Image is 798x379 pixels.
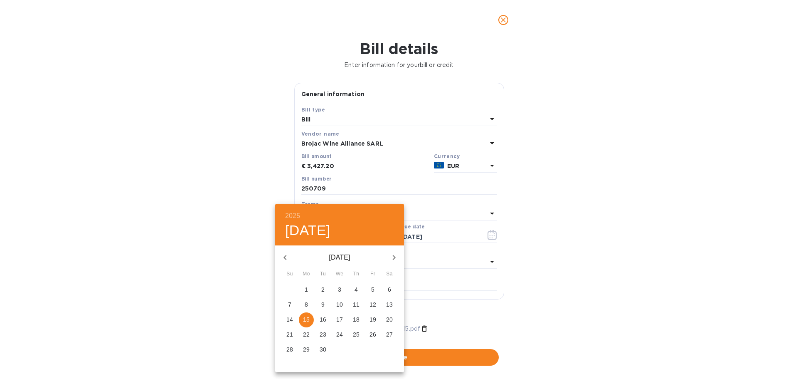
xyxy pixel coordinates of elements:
[305,300,308,309] p: 8
[286,345,293,354] p: 28
[315,327,330,342] button: 23
[282,342,297,357] button: 28
[382,327,397,342] button: 27
[303,315,310,324] p: 15
[365,282,380,297] button: 5
[295,253,384,263] p: [DATE]
[365,297,380,312] button: 12
[288,300,291,309] p: 7
[386,300,393,309] p: 13
[321,300,325,309] p: 9
[382,282,397,297] button: 6
[315,312,330,327] button: 16
[332,282,347,297] button: 3
[320,345,326,354] p: 30
[365,270,380,278] span: Fr
[315,270,330,278] span: Tu
[382,297,397,312] button: 13
[321,285,325,294] p: 2
[336,330,343,339] p: 24
[299,342,314,357] button: 29
[365,312,380,327] button: 19
[388,285,391,294] p: 6
[353,300,360,309] p: 11
[369,330,376,339] p: 26
[332,312,347,327] button: 17
[315,297,330,312] button: 9
[282,327,297,342] button: 21
[303,345,310,354] p: 29
[349,282,364,297] button: 4
[349,297,364,312] button: 11
[386,315,393,324] p: 20
[369,315,376,324] p: 19
[299,270,314,278] span: Mo
[332,327,347,342] button: 24
[336,300,343,309] p: 10
[349,327,364,342] button: 25
[282,297,297,312] button: 7
[332,297,347,312] button: 10
[365,327,380,342] button: 26
[336,315,343,324] p: 17
[303,330,310,339] p: 22
[285,210,300,222] button: 2025
[305,285,308,294] p: 1
[382,270,397,278] span: Sa
[353,315,360,324] p: 18
[285,222,330,239] button: [DATE]
[371,285,374,294] p: 5
[299,297,314,312] button: 8
[286,315,293,324] p: 14
[299,282,314,297] button: 1
[299,312,314,327] button: 15
[315,342,330,357] button: 30
[320,330,326,339] p: 23
[332,270,347,278] span: We
[320,315,326,324] p: 16
[315,282,330,297] button: 2
[382,312,397,327] button: 20
[282,312,297,327] button: 14
[355,285,358,294] p: 4
[299,327,314,342] button: 22
[282,270,297,278] span: Su
[386,330,393,339] p: 27
[369,300,376,309] p: 12
[338,285,341,294] p: 3
[353,330,360,339] p: 25
[286,330,293,339] p: 21
[349,312,364,327] button: 18
[349,270,364,278] span: Th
